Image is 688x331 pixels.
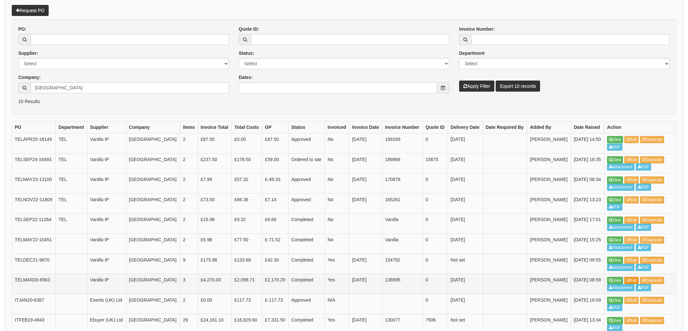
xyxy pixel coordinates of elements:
a: Duplicate [640,277,664,284]
a: Duplicate [640,297,664,304]
td: TEL [56,173,87,194]
td: £-71.52 [262,234,289,254]
a: Attachment [607,184,634,191]
td: [DATE] [349,254,382,274]
td: [DATE] [448,193,483,214]
th: Total Costs [232,121,262,133]
td: [GEOGRAPHIC_DATA] [126,254,180,274]
td: [DATE] 16:09 [571,294,604,314]
td: [DATE] [349,193,382,214]
td: 2 [180,294,198,314]
a: Duplicate [640,196,664,203]
td: 0 [423,173,448,194]
th: Invoice Date [349,121,382,133]
td: [PERSON_NAME] [527,214,571,234]
td: 9 [180,254,198,274]
td: TELMAY23-13100 [12,173,56,194]
th: Department [56,121,87,133]
td: [GEOGRAPHIC_DATA] [126,214,180,234]
td: No [325,234,349,254]
td: £0.00 [232,133,262,154]
td: [GEOGRAPHIC_DATA] [126,193,180,214]
td: [DATE] 17:01 [571,214,604,234]
td: TELSEP22-11264 [12,214,56,234]
td: Exertis (UK) Ltd [87,294,126,314]
td: TEL [56,193,87,214]
td: No [325,214,349,234]
td: Vanilla IP [87,193,126,214]
a: Edit [624,297,639,304]
td: [DATE] [448,133,483,154]
td: TELMAR20-6563 [12,274,56,294]
td: £117.73 [232,294,262,314]
td: 3 [180,274,198,294]
td: £4,270.00 [198,274,232,294]
td: Vanilla IP [87,274,126,294]
td: TELDEC21-9670 [12,254,56,274]
td: £6.66 [262,214,289,234]
a: Attachment [607,224,634,231]
td: £15.98 [198,214,232,234]
td: 2 [180,133,198,154]
td: [GEOGRAPHIC_DATA] [126,294,180,314]
td: £77.50 [232,234,262,254]
td: Not set [448,254,483,274]
th: Action [604,121,676,133]
td: £66.36 [232,193,262,214]
a: Request PO [12,5,49,16]
a: Duplicate [640,136,664,143]
td: 2 [180,173,198,194]
th: Supplier [87,121,126,133]
td: £-49.33 [262,173,289,194]
td: TELSEP24-16493 [12,153,56,173]
td: [DATE] 08:59 [571,274,604,294]
td: 0 [423,214,448,234]
td: [DATE] [349,173,382,194]
td: [DATE] 09:55 [571,254,604,274]
th: Items [180,121,198,133]
td: 0 [423,294,448,314]
td: [DATE] 16:35 [571,153,604,173]
th: Invoice Total [198,121,232,133]
a: PDF [607,304,622,311]
td: Vanilla IP [87,153,126,173]
td: No [325,193,349,214]
td: TELNOV22-11809 [12,193,56,214]
a: View [607,176,623,184]
td: [GEOGRAPHIC_DATA] [126,153,180,173]
td: TELAPR25-18149 [12,133,56,154]
th: Invoiced [325,121,349,133]
td: 189868 [382,153,423,173]
td: [DATE] [349,153,382,173]
td: [PERSON_NAME] [527,153,571,173]
button: Apply Filter [459,81,494,92]
a: PDF [636,284,651,291]
td: 2 [180,153,198,173]
a: Duplicate [640,257,664,264]
td: 0 [423,234,448,254]
a: Attachment [607,244,634,251]
p: 10 Results [18,98,670,105]
td: £2,170.29 [262,274,289,294]
td: 170878 [382,173,423,194]
th: Date Required By [483,121,527,133]
td: [DATE] [349,133,382,154]
a: PDF [636,264,651,271]
td: Vanilla IP [87,133,126,154]
th: PO [12,121,56,133]
td: [GEOGRAPHIC_DATA] [126,234,180,254]
td: Yes [325,274,349,294]
td: £175.98 [198,254,232,274]
a: Edit [624,176,639,184]
td: [PERSON_NAME] [527,274,571,294]
a: PDF [607,143,622,151]
a: Edit [624,217,639,224]
td: N/A [325,294,349,314]
td: Completed [288,214,325,234]
td: [DATE] [448,153,483,173]
a: Export 10 records [496,81,540,92]
a: Edit [624,277,639,284]
td: £0.00 [198,294,232,314]
td: Completed [288,234,325,254]
th: Company [126,121,180,133]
